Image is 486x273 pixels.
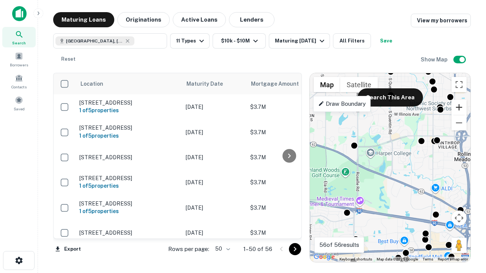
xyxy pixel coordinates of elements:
p: [STREET_ADDRESS] [79,124,178,131]
p: $3.7M [250,103,326,111]
p: [STREET_ADDRESS] [79,175,178,182]
th: Location [76,73,182,94]
img: Google [312,252,337,262]
span: Mortgage Amount [251,79,309,88]
button: Maturing Loans [53,12,114,27]
button: Export [53,243,83,255]
button: All Filters [333,33,371,49]
button: Zoom out [451,115,467,130]
p: $3.7M [250,128,326,136]
p: [DATE] [186,128,243,136]
p: [DATE] [186,153,243,162]
button: $10k - $10M [213,33,266,49]
a: Saved [2,93,36,113]
button: Toggle fullscreen view [451,77,467,92]
span: [GEOGRAPHIC_DATA], [GEOGRAPHIC_DATA] [66,38,123,44]
div: Maturing [DATE] [275,36,327,45]
a: Terms (opens in new tab) [423,257,433,261]
p: [DATE] [186,229,243,237]
p: [DATE] [186,178,243,187]
button: Save your search to get updates of matches that match your search criteria. [374,33,398,49]
button: 11 Types [170,33,210,49]
button: Maturing [DATE] [269,33,330,49]
h6: 1 of 5 properties [79,132,178,140]
a: Open this area in Google Maps (opens a new window) [312,252,337,262]
button: Keyboard shortcuts [339,257,372,262]
a: Report a map error [438,257,468,261]
p: [STREET_ADDRESS] [79,229,178,236]
span: Contacts [11,84,27,90]
a: View my borrowers [411,14,471,27]
a: Contacts [2,71,36,91]
th: Maturity Date [182,73,246,94]
span: Search [12,40,26,46]
button: Search This Area [358,88,423,107]
h6: 1 of 5 properties [79,106,178,115]
button: Originations [117,12,170,27]
a: Search [2,27,36,47]
h6: Show Map [421,55,449,64]
span: Maturity Date [186,79,233,88]
iframe: Chat Widget [448,188,486,224]
button: Go to next page [289,243,301,255]
p: $3.7M [250,204,326,212]
button: Zoom in [451,100,467,115]
button: Show street map [314,77,340,92]
p: Draw Boundary [318,99,366,108]
p: [DATE] [186,103,243,111]
p: $3.7M [250,178,326,187]
span: Saved [14,106,25,112]
div: 50 [212,243,231,254]
span: Map data ©2025 Google [377,257,418,261]
h6: 1 of 5 properties [79,207,178,215]
p: 56 of 56 results [319,240,359,249]
p: [STREET_ADDRESS] [79,200,178,207]
p: [STREET_ADDRESS] [79,154,178,161]
p: $3.7M [250,229,326,237]
a: Borrowers [2,49,36,69]
button: Drag Pegman onto the map to open Street View [451,238,467,253]
span: Borrowers [10,62,28,68]
p: Rows per page: [168,245,209,254]
h6: 1 of 5 properties [79,182,178,190]
p: [STREET_ADDRESS] [79,99,178,106]
span: Location [80,79,103,88]
p: $3.7M [250,153,326,162]
button: Lenders [229,12,275,27]
th: Mortgage Amount [246,73,330,94]
img: capitalize-icon.png [12,6,27,21]
div: 0 0 [310,73,470,262]
p: [DATE] [186,204,243,212]
button: Active Loans [173,12,226,27]
button: Reset [56,52,80,67]
button: Show satellite imagery [340,77,378,92]
p: 1–50 of 56 [243,245,272,254]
